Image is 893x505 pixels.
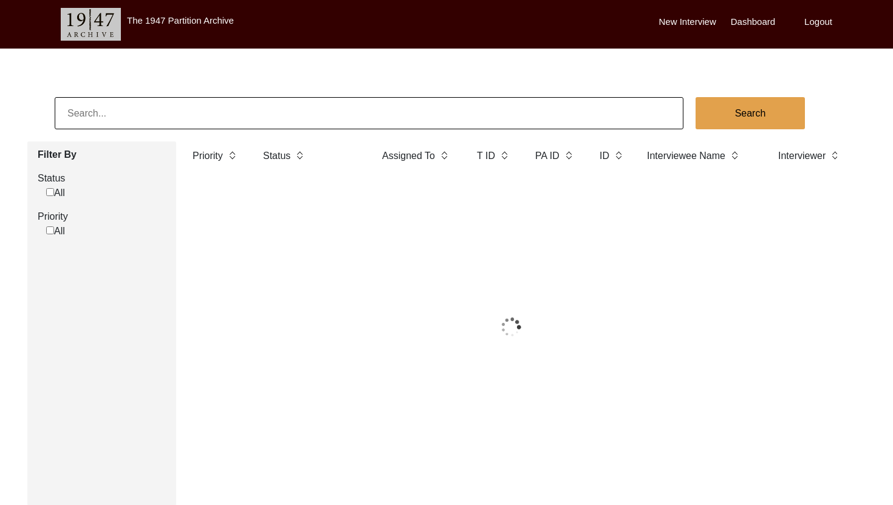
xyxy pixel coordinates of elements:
label: Status [38,171,167,186]
img: sort-button.png [614,149,623,162]
img: sort-button.png [440,149,448,162]
label: All [46,186,65,200]
label: New Interview [659,15,716,29]
img: sort-button.png [564,149,573,162]
input: All [46,226,54,234]
img: sort-button.png [295,149,304,162]
input: Search... [55,97,683,129]
img: sort-button.png [830,149,839,162]
label: Filter By [38,147,167,162]
img: header-logo.png [61,8,121,41]
label: Logout [804,15,832,29]
label: Interviewee Name [647,149,725,163]
img: sort-button.png [730,149,739,162]
label: T ID [477,149,495,163]
label: The 1947 Partition Archive [127,15,234,25]
label: Priority [38,209,167,224]
label: Dashboard [731,15,775,29]
label: ID [600,149,609,163]
label: PA ID [535,149,559,163]
label: Assigned To [382,149,435,163]
label: Status [263,149,290,163]
img: sort-button.png [500,149,508,162]
label: Priority [193,149,223,163]
img: sort-button.png [228,149,236,162]
label: All [46,224,65,239]
input: All [46,188,54,196]
label: Interviewer [778,149,826,163]
img: 1*9EBHIOzhE1XfMYoKz1JcsQ.gif [465,297,557,358]
button: Search [696,97,805,129]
